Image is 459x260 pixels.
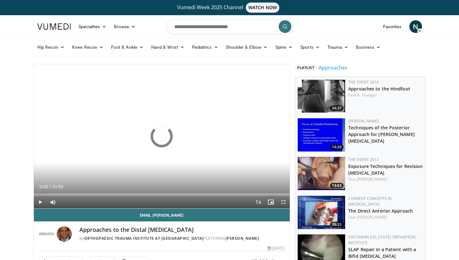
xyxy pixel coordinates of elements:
h4: Approaches to the Distal [MEDICAL_DATA] [79,226,285,233]
img: Orthopaedic Trauma Institute at UCSF [39,226,54,242]
a: Foot & Ankle [107,41,147,53]
div: Feat. [348,92,423,98]
button: Mute [47,196,59,208]
a: Techniques of the Posterior Approach for [PERSON_NAME] [MEDICAL_DATA] [348,125,415,144]
span: / [50,184,51,189]
a: Knee Recon [68,41,107,53]
div: Feat. [348,214,423,220]
a: Email [PERSON_NAME] [34,209,290,221]
span: 13:53 [330,183,344,189]
a: Hand & Wrist [147,41,188,53]
a: Business [352,41,384,53]
button: Enable picture-in-picture mode [264,196,277,208]
span: 14:29 [330,144,344,150]
a: Hip Recon [34,41,69,53]
a: 13:53 [298,157,345,190]
a: Favorites [379,20,406,33]
a: Orthopaedic Trauma Institute at [GEOGRAPHIC_DATA] [84,236,204,241]
button: Fullscreen [277,196,290,208]
a: Approaches [319,64,347,71]
a: Trauma [324,41,352,53]
a: Approaches to the Hindfoot [348,86,410,92]
a: Pediatrics [188,41,222,53]
img: -HDyPxAMiGEr7NQ34xMDoxOjBwO2Ktvk.150x105_q85_crop-smart_upscale.jpg [298,196,345,229]
button: Playback Rate [252,196,264,208]
div: Feat. [348,176,423,182]
div: [DATE] [268,245,285,251]
a: Southern [US_STATE] Orthopedic Institute [348,234,416,245]
a: The Direct Anterior Approach [348,208,413,214]
img: bKdxKv0jK92UJBOH4xMDoxOjB1O8AjAz.150x105_q85_crop-smart_upscale.jpg [298,118,345,152]
img: VuMedi Logo [37,23,71,30]
span: WATCH NOW [246,3,279,13]
video-js: Video Player [34,64,290,209]
a: [PERSON_NAME] [348,118,379,124]
a: Spine [271,41,296,53]
img: J9XehesEoQgsycYX4xMDoxOmtxOwKG7D.150x105_q85_crop-smart_upscale.jpg [298,79,345,113]
span: Playlist [295,65,317,71]
a: Shoulder & Elbow [222,41,271,53]
a: The Event 2013 [348,157,379,162]
span: 26:33 [330,222,344,227]
a: Current Concepts in [MEDICAL_DATA] [348,196,392,207]
img: Avatar [57,226,72,242]
div: Progress Bar [34,193,290,196]
div: By FEATURING [79,236,285,241]
a: Vumedi Week 2025 ChannelWATCH NOW [38,3,421,13]
a: [PERSON_NAME] [226,236,259,241]
a: [PERSON_NAME] [357,214,387,220]
a: A. Younger [357,92,377,98]
a: 34:37 [298,79,345,113]
a: The Event 2014 [348,79,379,85]
a: 26:33 [298,196,345,229]
button: Play [34,196,47,208]
a: Exposure Techniques for Revision [MEDICAL_DATA] [348,163,423,176]
span: 0:00 [40,184,48,189]
input: Search topics, interventions [166,19,293,34]
a: [PERSON_NAME] [357,176,387,182]
a: 14:29 [298,118,345,152]
a: Browse [110,20,139,33]
span: 10:50 [52,184,63,189]
img: 16d600b7-4875-420c-b295-1ea96c16a48f.150x105_q85_crop-smart_upscale.jpg [298,157,345,190]
a: N [409,20,422,33]
a: Specialties [75,20,110,33]
span: 34:37 [330,105,344,111]
a: Sports [296,41,324,53]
